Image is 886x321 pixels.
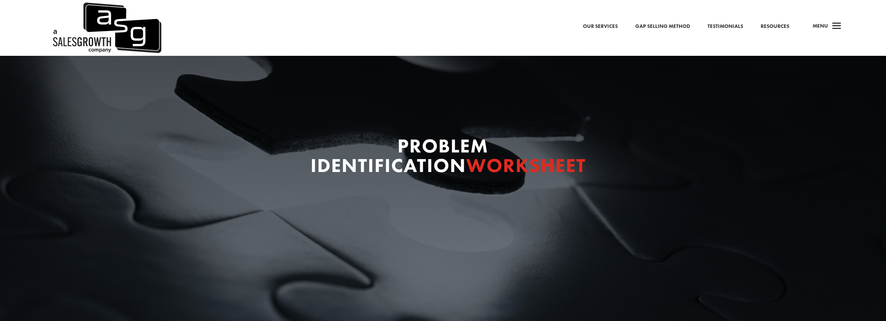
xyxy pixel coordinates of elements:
[583,22,618,31] a: Our Services
[708,22,743,31] a: Testimonials
[830,20,844,33] span: a
[761,22,789,31] a: Resources
[635,22,690,31] a: Gap Selling Method
[466,153,586,178] span: Worksheet
[813,22,828,29] span: Menu
[310,136,576,179] h1: Problem Identification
